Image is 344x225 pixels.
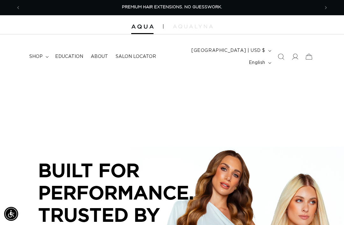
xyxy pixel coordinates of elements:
img: aqualyna.com [173,25,213,28]
summary: shop [25,50,51,63]
a: Education [51,50,87,63]
span: [GEOGRAPHIC_DATA] | USD $ [191,47,265,54]
a: About [87,50,112,63]
img: Aqua Hair Extensions [131,25,154,29]
span: PREMIUM HAIR EXTENSIONS. NO GUESSWORK. [122,5,222,9]
a: Salon Locator [112,50,160,63]
summary: Search [274,50,288,64]
button: [GEOGRAPHIC_DATA] | USD $ [188,45,274,57]
button: English [245,57,274,69]
div: Accessibility Menu [4,207,18,221]
span: shop [29,54,43,60]
button: Next announcement [319,2,333,14]
span: Salon Locator [116,54,156,60]
span: Education [55,54,83,60]
button: Previous announcement [11,2,25,14]
span: About [91,54,108,60]
span: English [249,60,265,66]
